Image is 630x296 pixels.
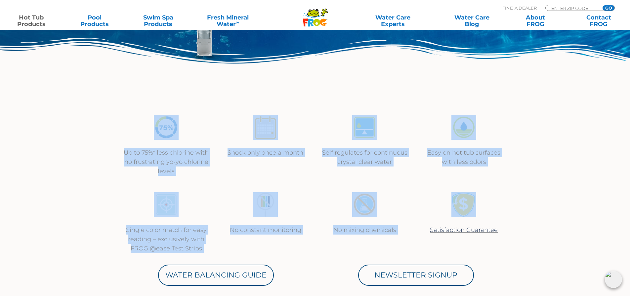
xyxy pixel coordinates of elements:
img: openIcon [605,271,622,288]
a: Fresh MineralWater∞ [197,14,259,27]
img: Satisfaction Guarantee Icon [451,192,476,217]
sup: ∞ [236,19,239,25]
a: AboutFROG [511,14,560,27]
img: icon-atease-easy-on [451,115,476,140]
a: Newsletter Signup [358,265,474,286]
img: icon-atease-75percent-less [154,115,179,140]
input: GO [603,5,614,11]
a: Water CareBlog [447,14,496,27]
a: Swim SpaProducts [134,14,183,27]
p: Up to 75%* less chlorine with no frustrating yo-yo chlorine levels [123,148,209,176]
p: Self regulates for continuous crystal clear water [322,148,408,166]
a: Water Balancing Guide [158,265,274,286]
a: Water CareExperts [353,14,433,27]
p: Easy on hot tub surfaces with less odors [421,148,507,166]
img: icon-atease-color-match [154,192,179,217]
input: Zip Code Form [551,5,595,11]
p: No constant monitoring [223,225,309,235]
img: icon-atease-shock-once [253,115,278,140]
a: PoolProducts [70,14,119,27]
img: icon-atease-self-regulates [352,115,377,140]
a: Satisfaction Guarantee [430,226,498,234]
img: no-mixing1 [352,192,377,217]
a: ContactFROG [574,14,623,27]
p: No mixing chemicals [322,225,408,235]
a: Hot TubProducts [7,14,56,27]
img: no-constant-monitoring1 [253,192,278,217]
p: Find A Dealer [502,5,537,11]
p: Shock only once a month [223,148,309,157]
p: Single color match for easy reading – exclusively with FROG @ease Test Strips [123,225,209,253]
